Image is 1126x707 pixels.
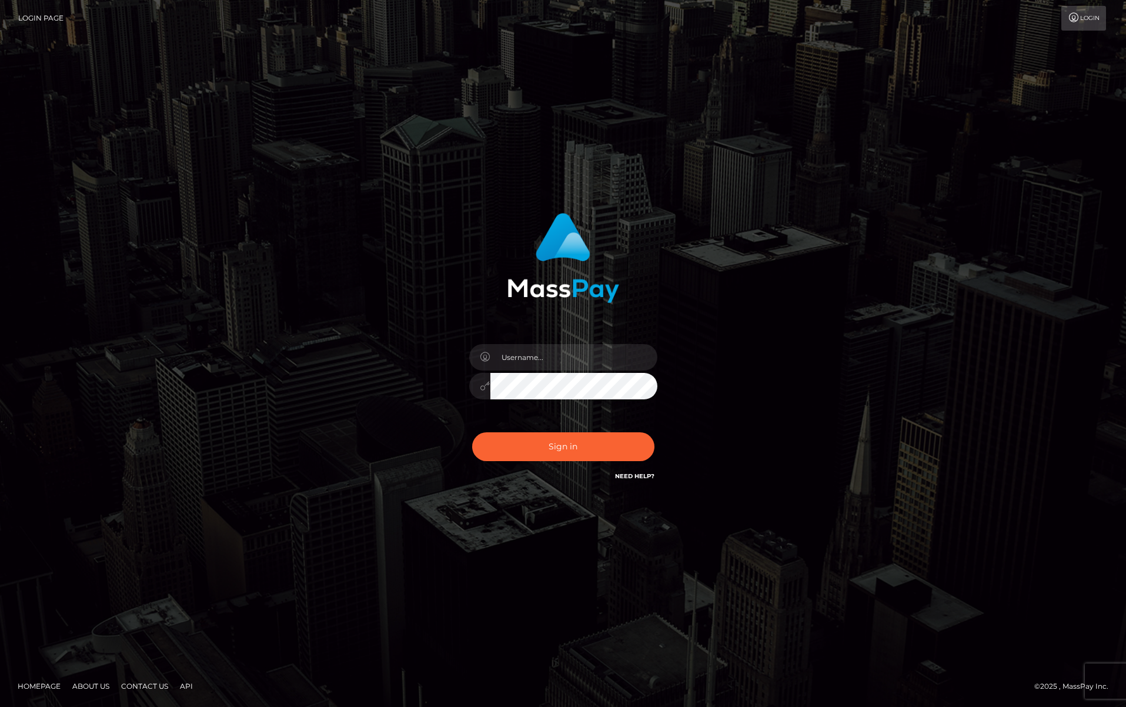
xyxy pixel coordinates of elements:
[18,6,64,31] a: Login Page
[490,344,657,371] input: Username...
[507,213,619,303] img: MassPay Login
[68,677,114,695] a: About Us
[1061,6,1106,31] a: Login
[472,432,654,461] button: Sign in
[116,677,173,695] a: Contact Us
[175,677,198,695] a: API
[1034,680,1117,693] div: © 2025 , MassPay Inc.
[13,677,65,695] a: Homepage
[615,472,654,480] a: Need Help?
